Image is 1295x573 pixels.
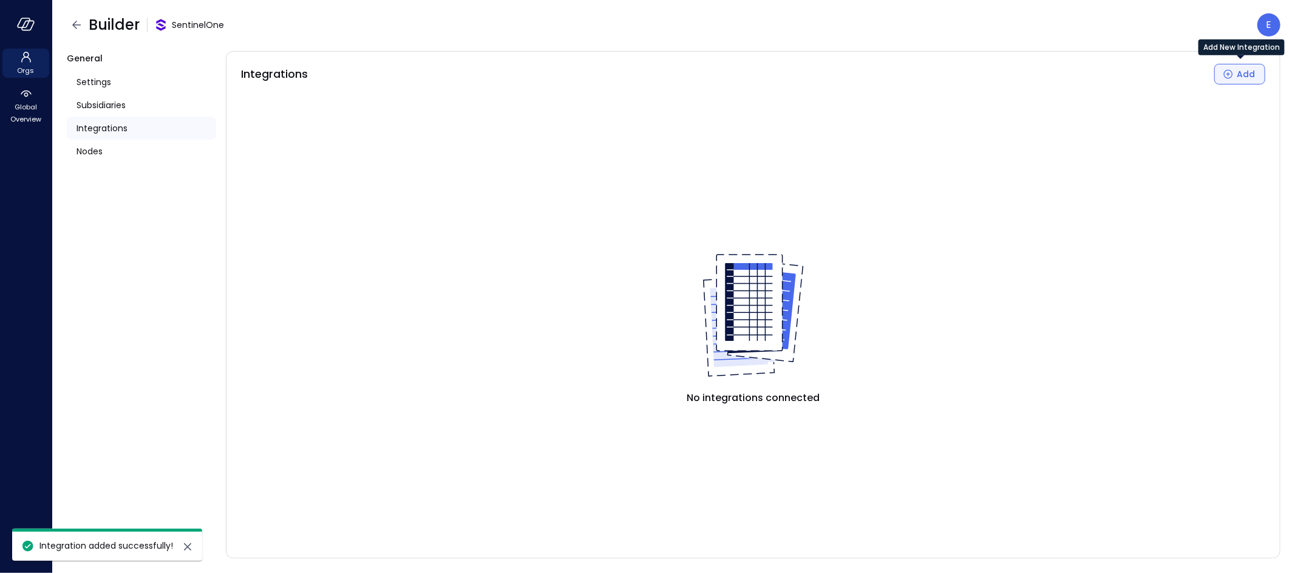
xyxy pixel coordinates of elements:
span: Subsidiaries [76,98,126,112]
p: E [1266,18,1272,32]
button: close [180,540,195,554]
span: Builder [89,15,140,35]
a: Integrations [67,117,216,140]
a: Nodes [67,140,216,163]
div: Add New Integration [1214,64,1265,84]
span: General [67,52,103,64]
div: Eleanor Yehudai [1257,13,1280,36]
span: Global Overview [7,101,44,125]
span: Settings [76,75,111,89]
div: Add New Integration [1198,39,1285,55]
span: SentinelOne [172,18,224,32]
span: No integrations connected [687,391,820,405]
span: Integrations [76,122,127,135]
span: Orgs [18,64,35,77]
a: Settings [67,70,216,94]
div: Orgs [2,49,49,78]
span: Integration added successfully! [39,540,173,552]
span: Integrations [241,66,308,82]
div: Add [1237,67,1255,82]
button: Add [1214,64,1265,84]
img: oujisyhxiqy1h0xilnqx [155,19,167,31]
a: Subsidiaries [67,94,216,117]
span: Nodes [76,145,103,158]
div: Global Overview [2,85,49,126]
